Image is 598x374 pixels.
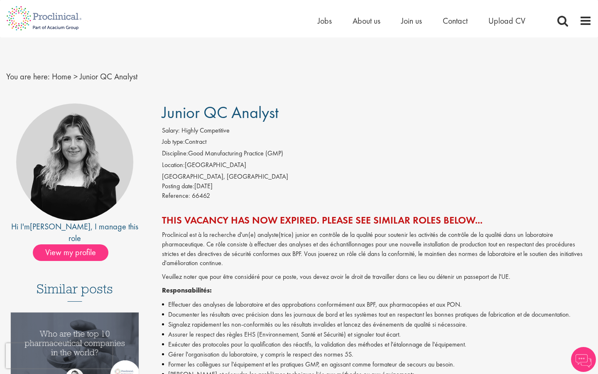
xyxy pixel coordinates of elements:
li: Good Manufacturing Practice (GMP) [162,149,592,160]
p: Proclinical est à la recherche d'un(e) analyste(trice) junior en contrôle de la qualité pour sout... [162,230,592,268]
a: [PERSON_NAME] [30,221,91,232]
h2: This vacancy has now expired. Please see similar roles below... [162,215,592,226]
iframe: reCAPTCHA [6,343,112,368]
span: 66462 [192,191,210,200]
li: Exécuter des protocoles pour la qualification des réactifs, la validation des méthodes et l'étalo... [162,340,592,349]
span: Highly Competitive [181,126,230,135]
li: [GEOGRAPHIC_DATA] [162,160,592,172]
span: You are here: [6,71,50,82]
span: Posting date: [162,182,194,190]
label: Salary: [162,126,180,135]
li: Gérer l'organisation du laboratoire, y compris le respect des normes 5S. [162,349,592,359]
a: breadcrumb link [52,71,71,82]
li: Contract [162,137,592,149]
span: View my profile [33,244,108,261]
label: Reference: [162,191,190,201]
span: Junior QC Analyst [80,71,137,82]
a: About us [353,15,380,26]
a: Jobs [318,15,332,26]
img: Chatbot [571,347,596,372]
img: imeage of recruiter Molly Colclough [16,103,133,221]
label: Location: [162,160,185,170]
p: Veuillez noter que pour être considéré pour ce poste, vous devez avoir le droit de travailler dan... [162,272,592,282]
a: Contact [443,15,468,26]
label: Discipline: [162,149,188,158]
span: > [74,71,78,82]
strong: Responsabilités: [162,286,212,295]
a: Upload CV [488,15,525,26]
div: Hi I'm , I manage this role [6,221,143,244]
h3: Similar posts [37,282,113,302]
li: Signalez rapidement les non-conformités ou les résultats invalides et lancez des événements de qu... [162,320,592,330]
a: View my profile [33,246,117,257]
div: [GEOGRAPHIC_DATA], [GEOGRAPHIC_DATA] [162,172,592,182]
li: Effectuer des analyses de laboratoire et des approbations conformément aux BPF, aux pharmacopées ... [162,300,592,310]
span: Junior QC Analyst [162,102,279,123]
li: Documenter les résultats avec précision dans les journaux de bord et les systèmes tout en respect... [162,310,592,320]
label: Job type: [162,137,185,147]
div: [DATE] [162,182,592,191]
li: Assurer le respect des règles EHS (Environnement, Santé et Sécurité) et signaler tout écart. [162,330,592,340]
li: Former les collègues sur l'équipement et les pratiques GMP, en agissant comme formateur de secour... [162,359,592,369]
a: Join us [401,15,422,26]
